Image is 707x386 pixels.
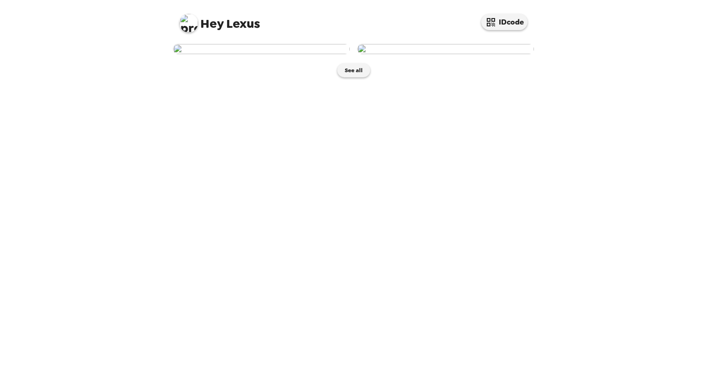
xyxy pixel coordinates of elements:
[173,44,350,54] img: user-281352
[200,15,223,32] span: Hey
[180,9,260,30] span: Lexus
[180,14,198,32] img: profile pic
[337,63,370,77] button: See all
[481,14,527,30] button: IDcode
[357,44,534,54] img: user-281336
